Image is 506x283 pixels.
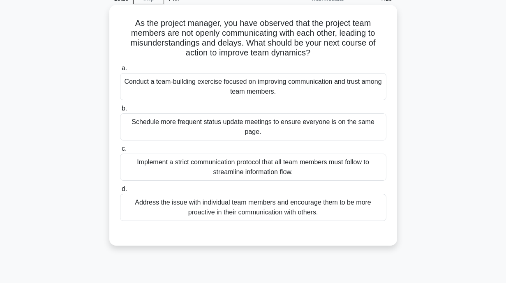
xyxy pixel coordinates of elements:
span: c. [122,145,127,152]
h5: As the project manager, you have observed that the project team members are not openly communicat... [119,18,387,58]
div: Implement a strict communication protocol that all team members must follow to streamline informa... [120,154,386,181]
span: d. [122,185,127,192]
div: Address the issue with individual team members and encourage them to be more proactive in their c... [120,194,386,221]
span: a. [122,64,127,71]
div: Conduct a team-building exercise focused on improving communication and trust among team members. [120,73,386,100]
div: Schedule more frequent status update meetings to ensure everyone is on the same page. [120,113,386,140]
span: b. [122,105,127,112]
